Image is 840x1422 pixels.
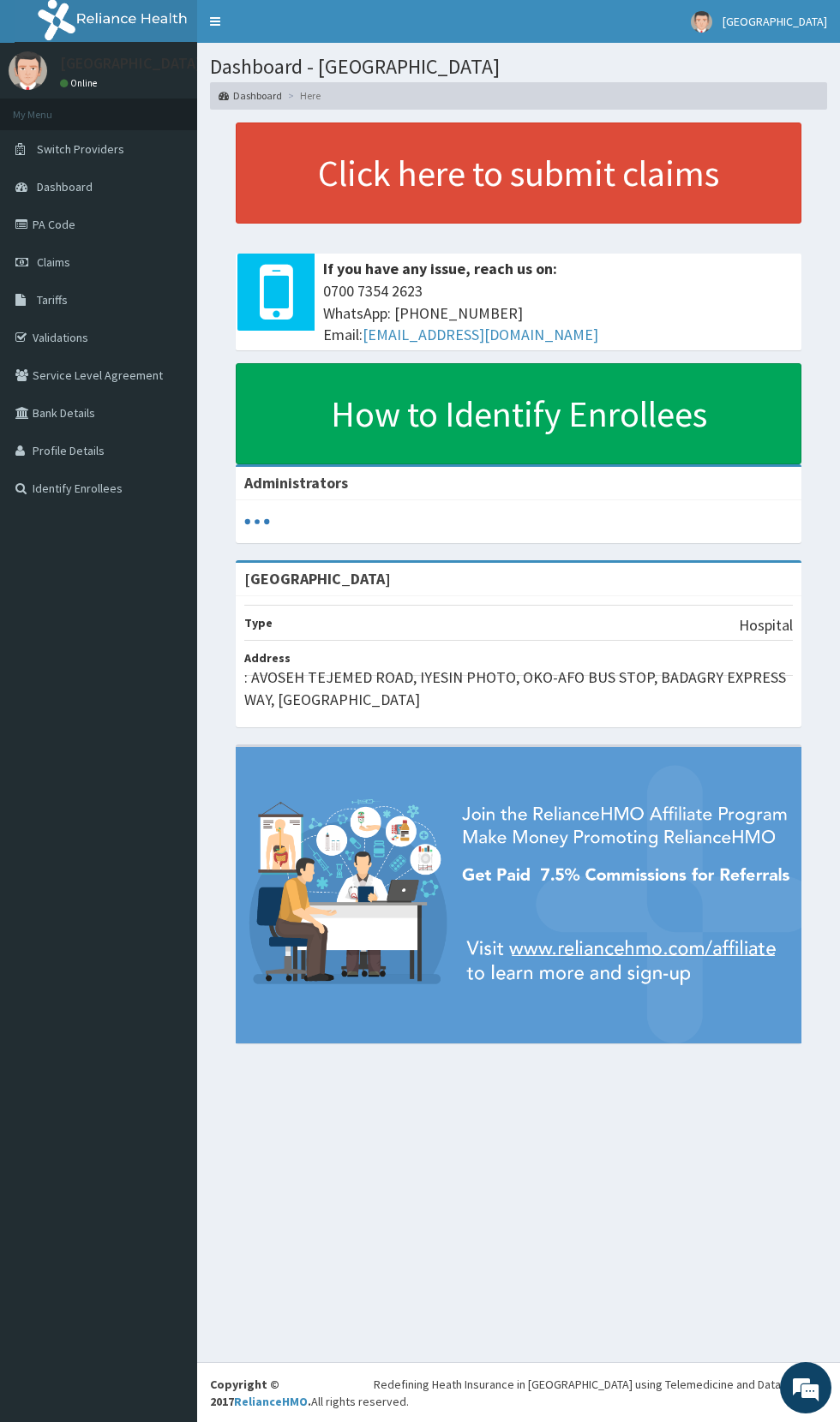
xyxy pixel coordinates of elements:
div: Redefining Heath Insurance in [GEOGRAPHIC_DATA] using Telemedicine and Data Science! [374,1376,827,1393]
img: User Image [9,51,47,90]
span: [GEOGRAPHIC_DATA] [723,14,827,29]
img: provider-team-banner.png [236,747,801,1043]
span: Tariffs [37,292,68,308]
a: Dashboard [219,88,282,103]
b: Address [244,650,291,666]
span: 0700 7354 2623 WhatsApp: [PHONE_NUMBER] Email: [323,280,793,346]
svg: audio-loading [244,509,270,535]
a: Click here to submit claims [236,122,801,224]
span: Claims [37,254,70,270]
strong: [GEOGRAPHIC_DATA] [244,569,391,589]
b: Type [244,615,273,630]
b: If you have any issue, reach us on: [323,259,557,278]
a: [EMAIL_ADDRESS][DOMAIN_NAME] [363,325,598,344]
a: Online [60,77,101,89]
p: [GEOGRAPHIC_DATA] [60,56,201,71]
b: Administrators [244,473,348,493]
strong: Copyright © 2017 . [210,1377,311,1409]
p: Hospital [739,614,793,636]
span: Dashboard [37,179,93,194]
a: How to Identify Enrollees [236,363,801,464]
a: RelianceHMO [234,1394,308,1409]
img: User Image [691,11,712,33]
li: Here [284,88,321,103]
span: Switch Providers [37,141,124,157]
h1: Dashboard - [GEOGRAPHIC_DATA] [210,56,827,78]
p: : AVOSEH TEJEMED ROAD, IYESIN PHOTO, OKO-AFO BUS STOP, BADAGRY EXPRESS WAY, [GEOGRAPHIC_DATA] [244,666,793,710]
